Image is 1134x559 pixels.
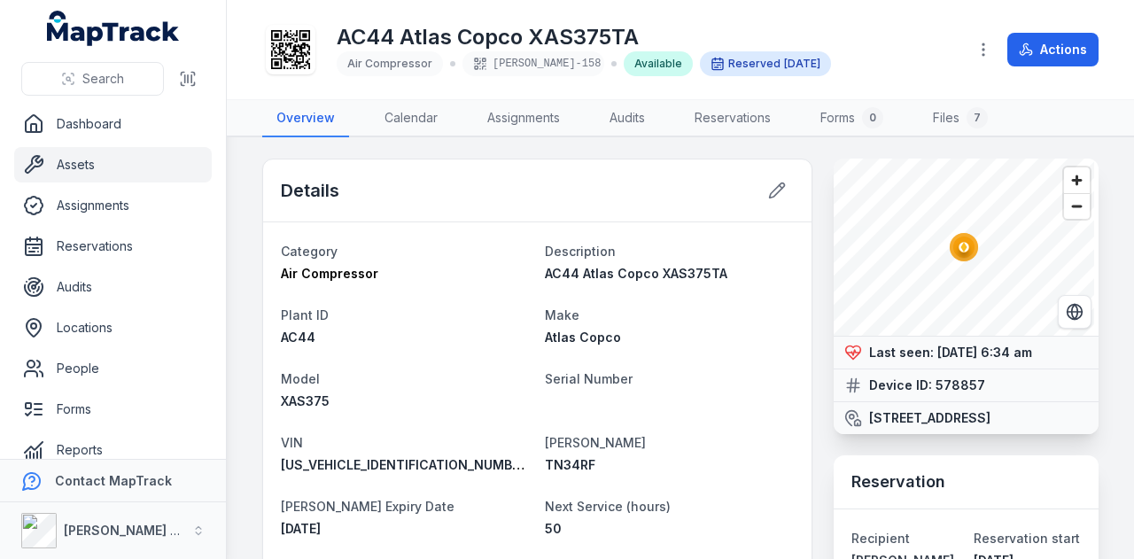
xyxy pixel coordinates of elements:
a: Locations [14,310,212,345]
span: Next Service (hours) [545,499,671,514]
span: Atlas Copco [545,330,621,345]
div: 7 [967,107,988,128]
div: Available [624,51,693,76]
a: Reports [14,432,212,468]
span: Recipient [851,531,910,546]
a: Forms [14,392,212,427]
h1: AC44 Atlas Copco XAS375TA [337,23,831,51]
button: Switch to Satellite View [1058,295,1091,329]
span: [DATE] 6:34 am [937,345,1032,360]
span: Search [82,70,124,88]
span: XAS375 [281,393,330,408]
span: Air Compressor [281,266,378,281]
span: [PERSON_NAME] [545,435,646,450]
strong: [STREET_ADDRESS] [869,409,990,427]
a: Assignments [14,188,212,223]
div: 0 [862,107,883,128]
h3: Reservation [851,470,945,494]
span: Plant ID [281,307,329,322]
time: 28/07/2026, 12:00:00 am [281,521,321,536]
a: Calendar [370,100,452,137]
span: Reservation start [974,531,1080,546]
span: [PERSON_NAME] Expiry Date [281,499,454,514]
a: People [14,351,212,386]
span: Serial Number [545,371,633,386]
strong: [PERSON_NAME] Group [64,523,209,538]
span: [DATE] [784,57,820,70]
div: [PERSON_NAME]-158 [462,51,604,76]
button: Actions [1007,33,1099,66]
a: Forms0 [806,100,897,137]
span: TN34RF [545,457,595,472]
button: Zoom in [1064,167,1090,193]
span: [US_VEHICLE_IDENTIFICATION_NUMBER] [281,457,532,472]
span: AC44 Atlas Copco XAS375TA [545,266,727,281]
a: Assignments [473,100,574,137]
span: 50 [545,521,562,536]
span: AC44 [281,330,315,345]
span: Make [545,307,579,322]
strong: Device ID: [869,377,932,394]
strong: 578857 [936,377,985,394]
span: Model [281,371,320,386]
a: Reservations [14,229,212,264]
span: Description [545,244,616,259]
time: 15/09/2025, 12:00:00 am [784,57,820,71]
span: [DATE] [281,521,321,536]
span: Air Compressor [347,57,432,70]
strong: Last seen: [869,344,934,361]
time: 02/09/2025, 6:34:28 am [937,345,1032,360]
strong: Contact MapTrack [55,473,172,488]
a: Files7 [919,100,1002,137]
a: Assets [14,147,212,182]
button: Search [21,62,164,96]
a: Audits [595,100,659,137]
h2: Details [281,178,339,203]
a: Reservations [680,100,785,137]
canvas: Map [834,159,1094,336]
a: Dashboard [14,106,212,142]
a: Audits [14,269,212,305]
button: Zoom out [1064,193,1090,219]
a: MapTrack [47,11,180,46]
span: VIN [281,435,303,450]
a: Overview [262,100,349,137]
span: Category [281,244,338,259]
div: Reserved [700,51,831,76]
